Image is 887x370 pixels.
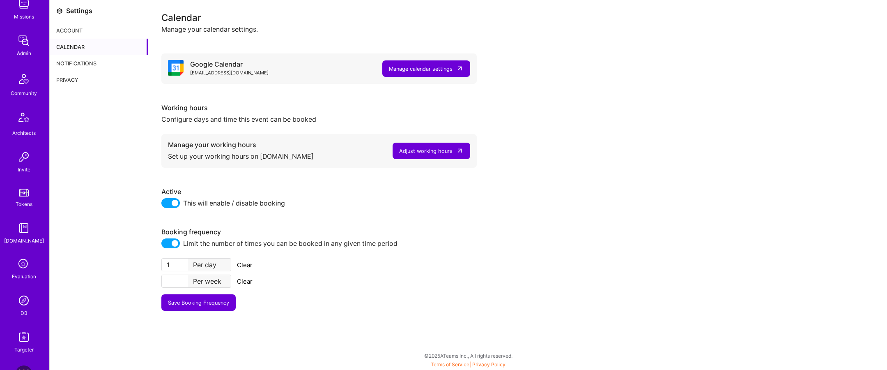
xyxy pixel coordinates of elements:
[11,89,37,97] div: Community
[183,198,285,208] span: This will enable / disable booking
[168,149,314,161] div: Set up your working hours on [DOMAIN_NAME]
[66,7,92,15] div: Settings
[161,104,477,112] div: Working hours
[188,259,231,271] div: Per day
[190,60,269,69] div: Google Calendar
[12,129,36,137] div: Architects
[18,165,30,174] div: Invite
[190,69,269,77] div: [EMAIL_ADDRESS][DOMAIN_NAME]
[472,361,506,368] a: Privacy Policy
[456,65,464,72] i: icon LinkArrow
[188,275,231,287] div: Per week
[382,60,470,77] button: Manage calendar settings
[161,25,874,34] div: Manage your calendar settings.
[4,236,44,245] div: [DOMAIN_NAME]
[14,109,34,129] img: Architects
[19,189,29,197] img: tokens
[16,292,32,309] img: Admin Search
[16,329,32,345] img: Skill Targeter
[16,149,32,165] img: Invite
[14,345,34,354] div: Targeter
[431,361,469,368] a: Terms of Service
[50,22,148,39] div: Account
[12,272,36,281] div: Evaluation
[234,275,255,288] button: Clear
[234,258,255,271] button: Clear
[399,147,453,155] div: Adjust working hours
[56,8,63,14] i: icon Settings
[161,228,477,236] div: Booking frequency
[456,147,464,155] i: icon LinkArrow
[16,200,32,208] div: Tokens
[161,187,477,196] div: Active
[21,309,28,317] div: DB
[17,49,31,58] div: Admin
[183,238,398,248] span: Limit the number of times you can be booked in any given time period
[50,55,148,72] div: Notifications
[14,12,34,21] div: Missions
[14,69,34,89] img: Community
[389,65,453,73] div: Manage calendar settings
[16,257,32,272] i: icon SelectionTeam
[50,72,148,88] div: Privacy
[161,13,874,22] div: Calendar
[16,32,32,49] img: admin teamwork
[393,143,470,159] button: Adjust working hours
[16,220,32,236] img: guide book
[50,39,148,55] div: Calendar
[49,345,887,366] div: © 2025 ATeams Inc., All rights reserved.
[161,294,236,311] button: Save Booking Frequency
[168,141,314,149] div: Manage your working hours
[161,112,477,124] div: Configure days and time this event can be booked
[168,60,184,76] i: icon Google
[431,361,506,368] span: |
